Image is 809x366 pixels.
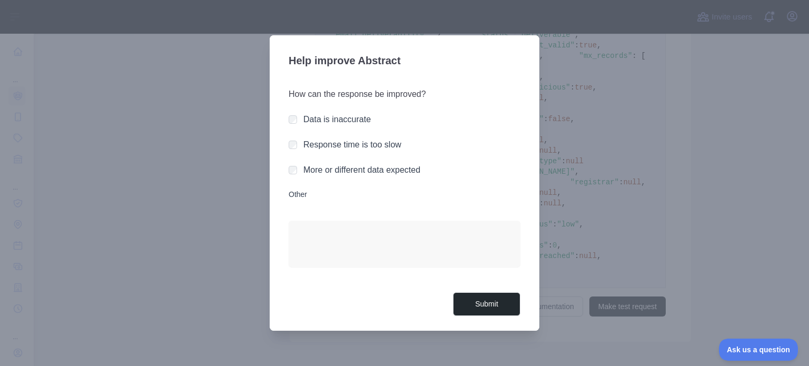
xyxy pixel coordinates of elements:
button: Submit [453,292,520,316]
label: More or different data expected [303,165,420,174]
label: Data is inaccurate [303,115,371,124]
h3: How can the response be improved? [289,88,520,101]
label: Response time is too slow [303,140,401,149]
h3: Help improve Abstract [289,48,520,75]
label: Other [289,189,520,200]
iframe: Toggle Customer Support [719,339,798,361]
